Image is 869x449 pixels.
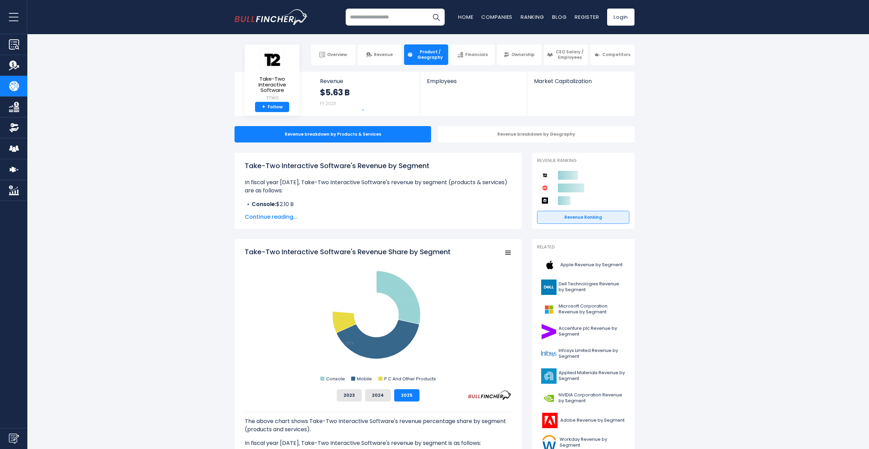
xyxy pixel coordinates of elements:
text: P C And Other Products [384,376,436,382]
a: CEO Salary / Employees [544,44,588,65]
a: Ranking [521,13,544,21]
a: +Follow [255,102,289,112]
a: Companies [481,13,512,21]
span: NVIDIA Corporation Revenue by Segment [559,392,625,404]
button: Search [428,9,445,26]
small: TTWO [250,95,294,101]
span: Ownership [511,52,535,57]
strong: + [262,104,265,110]
tspan: 10.52 % [357,275,370,281]
span: Revenue [374,52,393,57]
span: Infosys Limited Revenue by Segment [559,348,625,359]
img: AMAT logo [541,368,557,384]
a: Dell Technologies Revenue by Segment [537,278,629,297]
svg: Take-Two Interactive Software's Revenue Share by Segment [245,247,511,384]
a: Apple Revenue by Segment [537,256,629,274]
a: Microsoft Corporation Revenue by Segment [537,300,629,319]
a: Applied Materials Revenue by Segment [537,367,629,385]
span: Dell Technologies Revenue by Segment [559,281,625,293]
a: Accenture plc Revenue by Segment [537,322,629,341]
a: Employees [420,72,526,96]
img: ACN logo [541,324,557,339]
span: Product / Geography [415,49,445,60]
span: Microsoft Corporation Revenue by Segment [559,303,625,315]
span: Competitors [602,52,630,57]
img: bullfincher logo [235,9,308,25]
a: Ownership [497,44,541,65]
img: ADBE logo [541,413,558,428]
img: Ownership [9,123,19,133]
span: Overview [327,52,347,57]
tspan: Take-Two Interactive Software's Revenue Share by Segment [245,247,451,257]
p: Related [537,244,629,250]
span: Take-Two Interactive Software [250,76,294,93]
a: Revenue $5.63 B FY 2025 [313,72,420,116]
a: NVIDIA Corporation Revenue by Segment [537,389,629,408]
p: Revenue Ranking [537,158,629,164]
span: Workday Revenue by Segment [560,437,625,448]
button: 2023 [337,389,362,402]
img: INFY logo [541,346,557,362]
button: 2025 [394,389,419,402]
a: Revenue [358,44,402,65]
span: Revenue [320,78,413,84]
p: In fiscal year [DATE], Take-Two Interactive Software's revenue by segment (products & services) a... [245,178,511,195]
a: Product / Geography [404,44,448,65]
img: Take-Two Interactive Software competitors logo [540,171,549,180]
a: Take-Two Interactive Software TTWO [250,48,294,102]
div: Revenue breakdown by Geography [438,126,634,142]
span: Market Capitalization [534,78,627,84]
span: Employees [427,78,520,84]
h1: Take-Two Interactive Software's Revenue by Segment [245,161,511,171]
img: AAPL logo [541,257,558,273]
a: Adobe Revenue by Segment [537,411,629,430]
strong: $5.63 B [320,87,350,98]
text: Mobile [357,376,372,382]
a: Competitors [590,44,634,65]
span: Financials [465,52,488,57]
span: Applied Materials Revenue by Segment [559,370,625,382]
li: $2.10 B [245,200,511,208]
small: FY 2025 [320,100,336,106]
a: Financials [451,44,495,65]
b: Console: [252,200,276,208]
a: Home [458,13,473,21]
span: Apple Revenue by Segment [560,262,623,268]
a: Infosys Limited Revenue by Segment [537,344,629,363]
div: Revenue breakdown by Products & Services [235,126,431,142]
img: MSFT logo [541,302,557,317]
tspan: 52.22 % [340,341,354,346]
text: Console [326,376,345,382]
img: Electronic Arts competitors logo [540,183,549,192]
img: Roblox Corporation competitors logo [540,196,549,205]
span: Accenture plc Revenue by Segment [559,326,625,337]
button: 2024 [365,389,391,402]
a: Login [607,9,634,26]
p: The above chart shows Take-Two Interactive Software's revenue percentage share by segment (produc... [245,417,511,434]
img: NVDA logo [541,391,557,406]
a: Blog [552,13,566,21]
a: Overview [311,44,355,65]
tspan: 37.26 % [407,298,421,303]
a: Market Capitalization [527,72,634,96]
a: Register [575,13,599,21]
a: Go to homepage [235,9,308,25]
img: DELL logo [541,280,557,295]
p: In fiscal year [DATE], Take-Two Interactive Software's revenue by segment is as follows: [245,439,511,447]
span: CEO Salary / Employees [555,49,585,60]
a: Revenue Ranking [537,211,629,224]
span: Continue reading... [245,213,511,221]
span: Adobe Revenue by Segment [560,418,625,423]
